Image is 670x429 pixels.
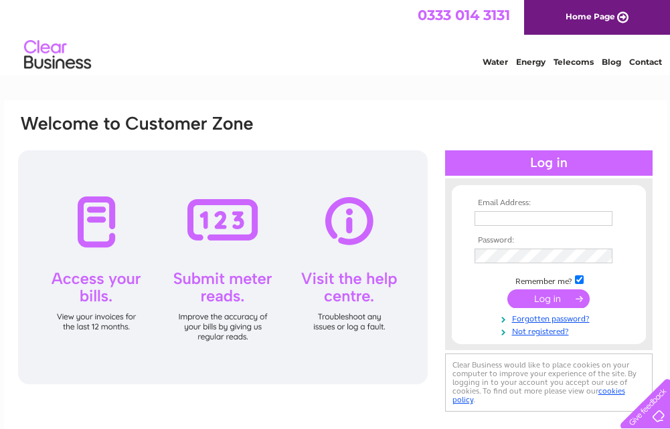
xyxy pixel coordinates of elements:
img: logo.png [23,35,92,76]
td: Remember me? [471,273,626,287]
a: cookies policy [452,386,625,404]
input: Submit [507,289,590,308]
a: Telecoms [554,57,594,67]
a: Energy [516,57,546,67]
a: Not registered? [475,324,626,337]
th: Email Address: [471,198,626,208]
a: Water [483,57,508,67]
div: Clear Business would like to place cookies on your computer to improve your experience of the sit... [445,353,653,412]
th: Password: [471,236,626,245]
div: Clear Business is a trading name of Verastar Limited (registered in [GEOGRAPHIC_DATA] No. 3667643... [19,7,652,65]
a: Contact [629,57,662,67]
a: 0333 014 3131 [418,7,510,23]
a: Blog [602,57,621,67]
a: Forgotten password? [475,311,626,324]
